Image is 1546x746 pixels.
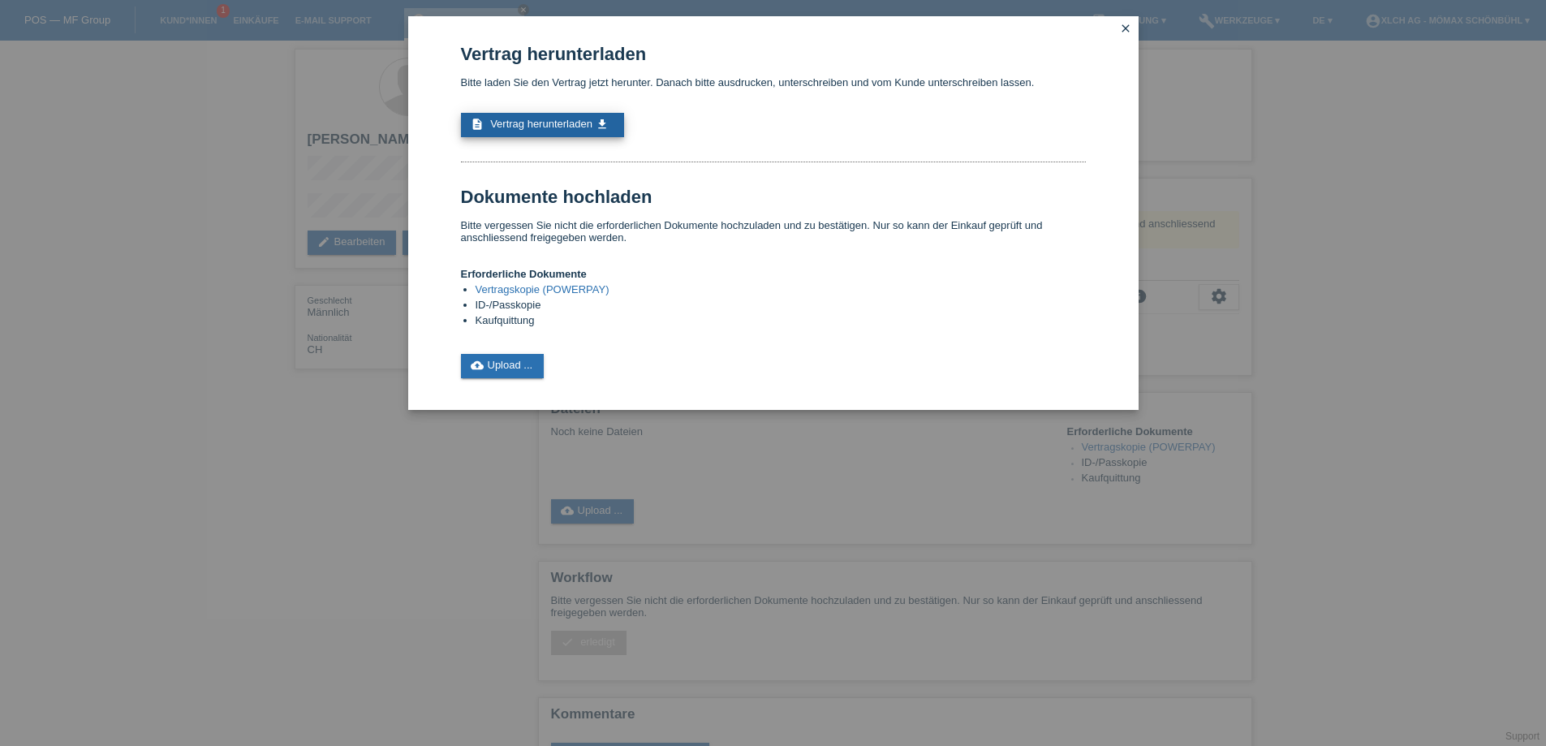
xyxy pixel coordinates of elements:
[490,118,592,130] span: Vertrag herunterladen
[476,299,1086,314] li: ID-/Passkopie
[461,268,1086,280] h4: Erforderliche Dokumente
[461,44,1086,64] h1: Vertrag herunterladen
[461,354,545,378] a: cloud_uploadUpload ...
[1119,22,1132,35] i: close
[461,76,1086,88] p: Bitte laden Sie den Vertrag jetzt herunter. Danach bitte ausdrucken, unterschreiben und vom Kunde...
[1115,20,1136,39] a: close
[471,359,484,372] i: cloud_upload
[476,314,1086,330] li: Kaufquittung
[596,118,609,131] i: get_app
[461,187,1086,207] h1: Dokumente hochladen
[476,283,609,295] a: Vertragskopie (POWERPAY)
[471,118,484,131] i: description
[461,113,624,137] a: description Vertrag herunterladen get_app
[461,219,1086,244] p: Bitte vergessen Sie nicht die erforderlichen Dokumente hochzuladen und zu bestätigen. Nur so kann...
